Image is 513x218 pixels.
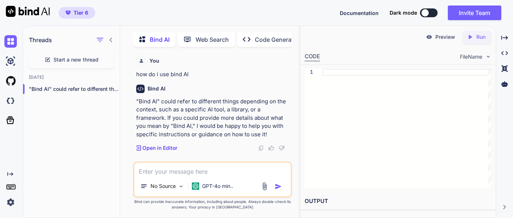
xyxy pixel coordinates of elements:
p: how do i use bind AI [136,70,290,79]
img: githubLight [4,75,17,87]
img: copy [258,145,264,151]
img: Bind AI [6,6,50,17]
p: No Source [150,182,176,190]
div: CODE [305,52,320,61]
p: "Bind AI" could refer to different things depending on the context, such as a specific AI tool, a... [136,97,290,139]
p: Code Generator [255,35,299,44]
p: Preview [435,33,455,41]
h2: OUTPUT [300,193,496,210]
img: settings [4,196,17,208]
p: Run [476,33,486,41]
button: premiumTier 6 [59,7,95,19]
span: Documentation [340,10,379,16]
h6: Bind AI [148,85,166,92]
img: GPT-4o mini [192,182,199,190]
span: FileName [460,53,482,60]
p: Bind AI [150,35,170,44]
span: Tier 6 [74,9,88,16]
img: chevron down [485,53,491,60]
img: Pick Models [178,183,184,189]
img: attachment [260,182,269,191]
p: Bind can provide inaccurate information, including about people. Always double-check its answers.... [133,199,292,210]
img: darkCloudIdeIcon [4,95,17,107]
p: Web Search [196,35,229,44]
p: GPT-4o min.. [202,182,233,190]
img: icon [275,183,282,190]
h1: Threads [29,36,52,44]
button: Invite Team [448,5,501,20]
p: Open in Editor [142,144,177,152]
img: dislike [279,145,285,151]
img: chat [4,35,17,48]
span: Dark mode [390,9,417,16]
img: premium [66,11,71,15]
img: like [268,145,274,151]
span: Start a new thread [53,56,98,63]
p: "Bind AI" could refer to different thing... [29,85,120,93]
div: 1 [305,69,313,76]
button: Documentation [340,9,379,17]
img: preview [426,34,432,40]
h2: [DATE] [23,74,120,80]
h6: You [149,57,159,64]
img: ai-studio [4,55,17,67]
